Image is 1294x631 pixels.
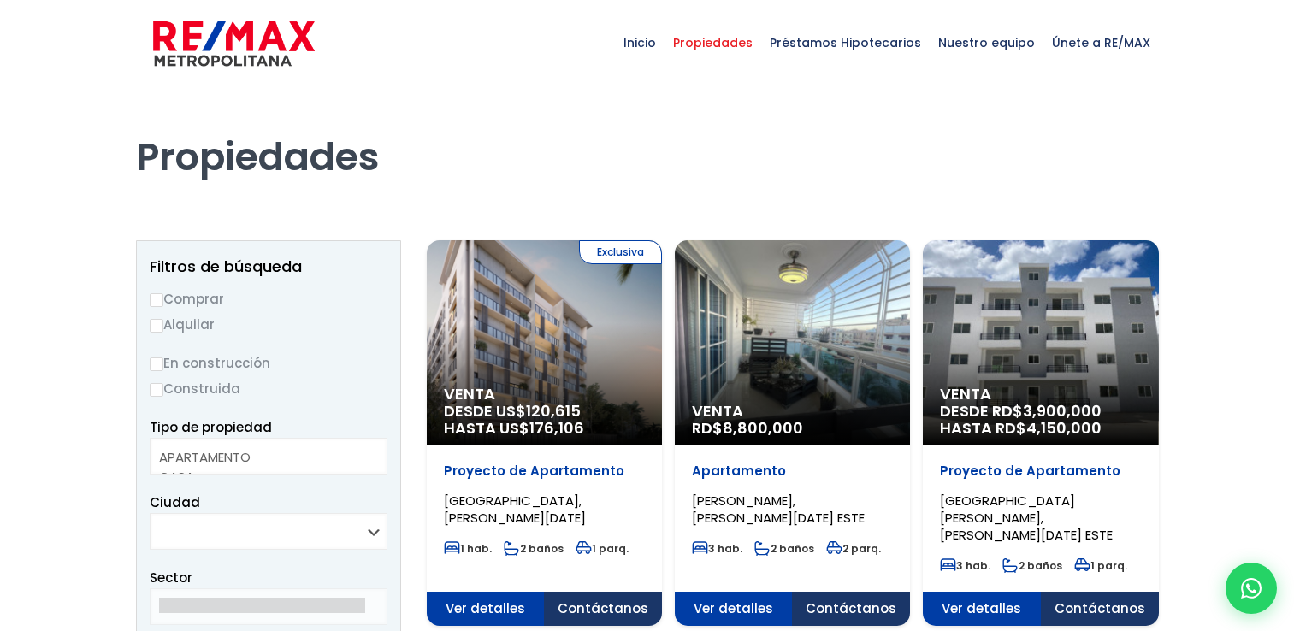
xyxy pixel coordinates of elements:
[150,383,163,397] input: Construida
[150,293,163,307] input: Comprar
[615,17,665,68] span: Inicio
[444,386,645,403] span: Venta
[940,403,1141,437] span: DESDE RD$
[754,541,814,556] span: 2 baños
[150,418,272,436] span: Tipo de propiedad
[544,592,662,626] span: Contáctanos
[159,467,365,487] option: CASA
[427,240,662,626] a: Exclusiva Venta DESDE US$120,615 HASTA US$176,106 Proyecto de Apartamento [GEOGRAPHIC_DATA], [PER...
[1026,417,1102,439] span: 4,150,000
[930,17,1043,68] span: Nuestro equipo
[529,417,584,439] span: 176,106
[444,463,645,480] p: Proyecto de Apartamento
[444,492,586,527] span: [GEOGRAPHIC_DATA], [PERSON_NAME][DATE]
[940,463,1141,480] p: Proyecto de Apartamento
[150,569,192,587] span: Sector
[150,493,200,511] span: Ciudad
[826,541,881,556] span: 2 parq.
[675,240,910,626] a: Venta RD$8,800,000 Apartamento [PERSON_NAME], [PERSON_NAME][DATE] ESTE 3 hab. 2 baños 2 parq. Ver...
[150,357,163,371] input: En construcción
[723,417,803,439] span: 8,800,000
[1074,558,1127,573] span: 1 parq.
[150,352,387,374] label: En construcción
[526,400,581,422] span: 120,615
[153,18,315,69] img: remax-metropolitana-logo
[150,258,387,275] h2: Filtros de búsqueda
[692,463,893,480] p: Apartamento
[504,541,564,556] span: 2 baños
[576,541,629,556] span: 1 parq.
[1043,17,1159,68] span: Únete a RE/MAX
[1041,592,1159,626] span: Contáctanos
[136,86,1159,180] h1: Propiedades
[150,378,387,399] label: Construida
[940,386,1141,403] span: Venta
[444,403,645,437] span: DESDE US$
[692,492,865,527] span: [PERSON_NAME], [PERSON_NAME][DATE] ESTE
[761,17,930,68] span: Préstamos Hipotecarios
[1002,558,1062,573] span: 2 baños
[427,592,545,626] span: Ver detalles
[675,592,793,626] span: Ver detalles
[792,592,910,626] span: Contáctanos
[692,403,893,420] span: Venta
[1023,400,1102,422] span: 3,900,000
[940,558,990,573] span: 3 hab.
[150,288,387,310] label: Comprar
[923,592,1041,626] span: Ver detalles
[923,240,1158,626] a: Venta DESDE RD$3,900,000 HASTA RD$4,150,000 Proyecto de Apartamento [GEOGRAPHIC_DATA][PERSON_NAME...
[692,417,803,439] span: RD$
[579,240,662,264] span: Exclusiva
[665,17,761,68] span: Propiedades
[150,314,387,335] label: Alquilar
[444,541,492,556] span: 1 hab.
[940,420,1141,437] span: HASTA RD$
[444,420,645,437] span: HASTA US$
[150,319,163,333] input: Alquilar
[159,447,365,467] option: APARTAMENTO
[692,541,742,556] span: 3 hab.
[940,492,1113,544] span: [GEOGRAPHIC_DATA][PERSON_NAME], [PERSON_NAME][DATE] ESTE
